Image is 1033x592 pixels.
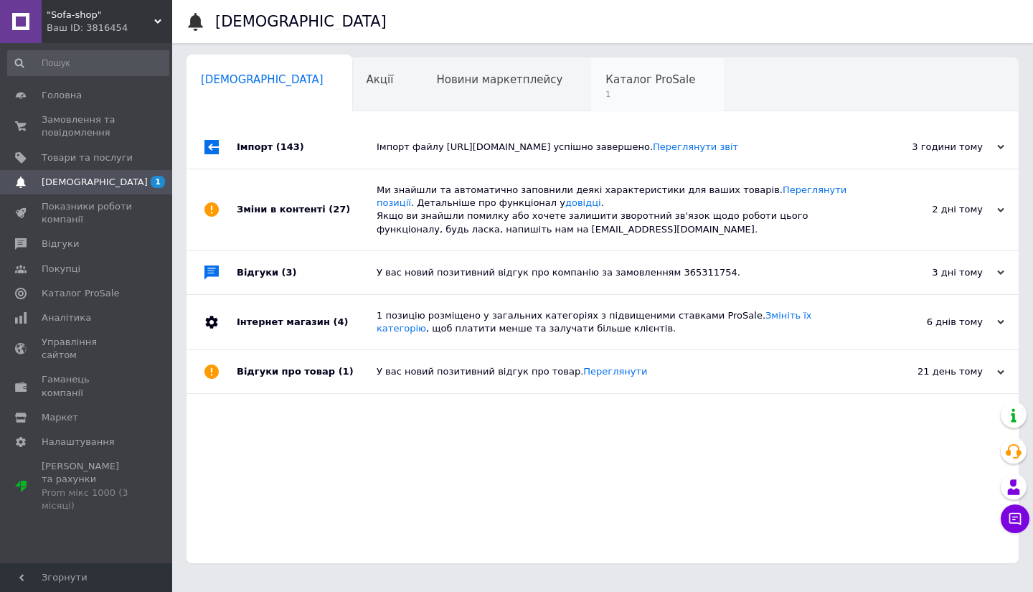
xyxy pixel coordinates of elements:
span: Новини маркетплейсу [436,73,562,86]
span: [PERSON_NAME] та рахунки [42,460,133,512]
div: 21 день тому [861,365,1004,378]
span: Каталог ProSale [42,287,119,300]
span: Управління сайтом [42,336,133,362]
div: 3 години тому [861,141,1004,154]
a: Змініть їх категорію [377,310,812,334]
div: Інтернет магазин [237,295,377,349]
span: (1) [339,366,354,377]
a: Переглянути [583,366,647,377]
span: Акції [367,73,394,86]
span: (3) [282,267,297,278]
span: Аналітика [42,311,91,324]
div: 3 дні тому [861,266,1004,279]
span: (143) [276,141,304,152]
div: У вас новий позитивний відгук про товар. [377,365,861,378]
span: Гаманець компанії [42,373,133,399]
div: Ми знайшли та автоматично заповнили деякі характеристики для ваших товарів. . Детальніше про функ... [377,184,861,236]
span: (27) [329,204,350,215]
div: Імпорт файлу [URL][DOMAIN_NAME] успішно завершено. [377,141,861,154]
span: "Sofa-shop" [47,9,154,22]
span: 1 [151,176,165,188]
a: Переглянути звіт [653,141,738,152]
div: У вас новий позитивний відгук про компанію за замовленням 365311754. [377,266,861,279]
a: довідці [565,197,601,208]
span: Каталог ProSale [605,73,695,86]
div: 1 позицію розміщено у загальних категоріях з підвищеними ставками ProSale. , щоб платити менше та... [377,309,861,335]
div: Ваш ID: 3816454 [47,22,172,34]
span: Налаштування [42,436,115,448]
input: Пошук [7,50,169,76]
button: Чат з покупцем [1001,504,1029,533]
span: (4) [333,316,348,327]
h1: [DEMOGRAPHIC_DATA] [215,13,387,30]
span: Показники роботи компанії [42,200,133,226]
span: Покупці [42,263,80,276]
div: Prom мікс 1000 (3 місяці) [42,487,133,512]
span: [DEMOGRAPHIC_DATA] [42,176,148,189]
div: 6 днів тому [861,316,1004,329]
div: 2 дні тому [861,203,1004,216]
span: Маркет [42,411,78,424]
span: Замовлення та повідомлення [42,113,133,139]
div: Зміни в контенті [237,169,377,250]
span: Головна [42,89,82,102]
div: Відгуки [237,251,377,294]
div: Відгуки про товар [237,350,377,393]
span: Відгуки [42,238,79,250]
span: 1 [605,89,695,100]
div: Імпорт [237,126,377,169]
span: [DEMOGRAPHIC_DATA] [201,73,324,86]
span: Товари та послуги [42,151,133,164]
